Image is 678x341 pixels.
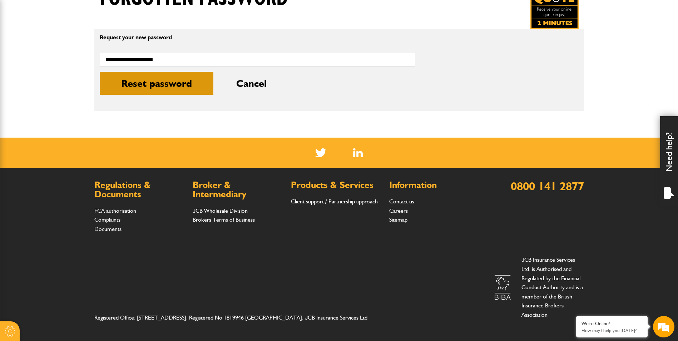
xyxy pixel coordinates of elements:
[389,181,480,190] h2: Information
[117,4,134,21] div: Minimize live chat window
[660,116,678,206] div: Need help?
[291,198,378,205] a: Client support / Partnership approach
[94,226,122,232] a: Documents
[582,321,642,327] div: We're Online!
[9,108,130,124] input: Enter your phone number
[9,87,130,103] input: Enter your email address
[353,148,363,157] img: Linked In
[94,181,185,199] h2: Regulations & Documents
[291,181,382,190] h2: Products & Services
[193,216,255,223] a: Brokers Terms of Business
[100,35,415,40] p: Request your new password
[353,148,363,157] a: LinkedIn
[97,220,130,230] em: Start Chat
[389,216,407,223] a: Sitemap
[389,198,414,205] a: Contact us
[511,179,584,193] a: 0800 141 2877
[100,72,213,95] button: Reset password
[37,40,120,49] div: Chat with us now
[193,181,284,199] h2: Broker & Intermediary
[94,216,120,223] a: Complaints
[389,207,408,214] a: Careers
[94,313,383,322] address: Registered Office: [STREET_ADDRESS]. Registered No 1819946 [GEOGRAPHIC_DATA]. JCB Insurance Servi...
[9,66,130,82] input: Enter your last name
[94,207,136,214] a: FCA authorisation
[12,40,30,50] img: d_20077148190_company_1631870298795_20077148190
[215,72,288,95] button: Cancel
[9,129,130,214] textarea: Type your message and hit 'Enter'
[315,148,326,157] img: Twitter
[193,207,248,214] a: JCB Wholesale Division
[582,328,642,333] p: How may I help you today?
[521,255,584,319] p: JCB Insurance Services Ltd. is Authorised and Regulated by the Financial Conduct Authority and is...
